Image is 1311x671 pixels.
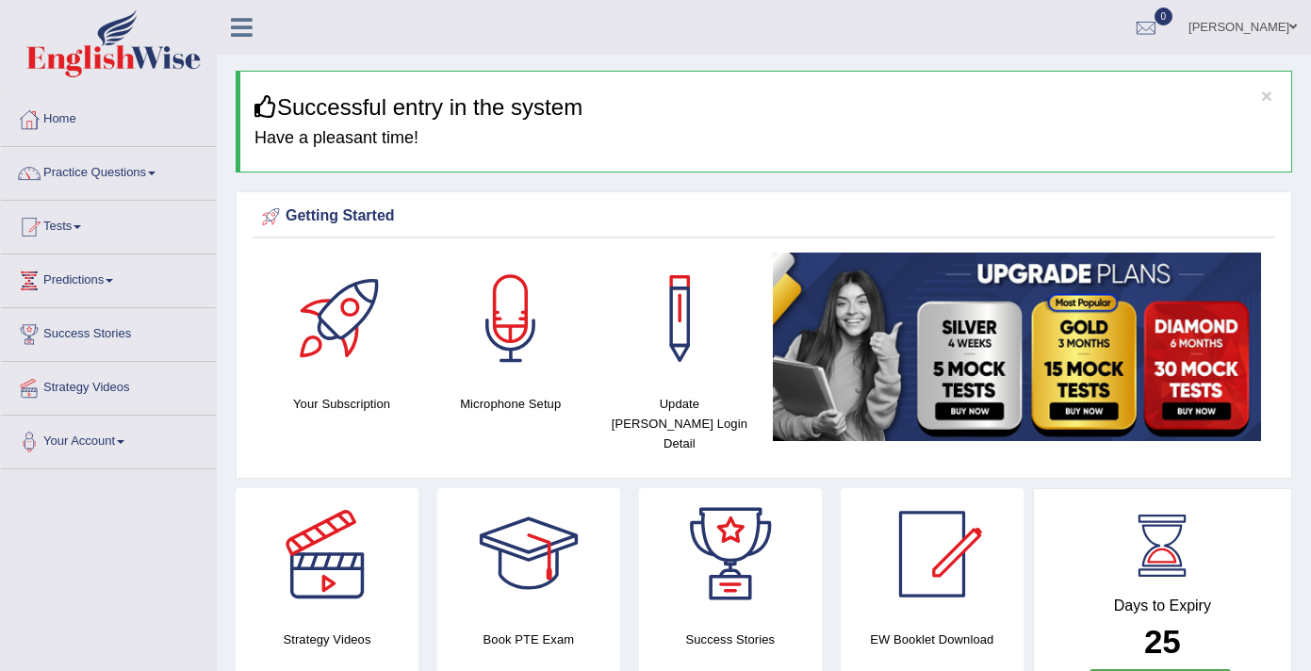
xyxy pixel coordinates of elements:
a: Tests [1,201,216,248]
h4: Microphone Setup [435,394,585,414]
img: small5.jpg [773,253,1261,441]
h4: Strategy Videos [236,630,418,649]
h4: Your Subscription [267,394,417,414]
h4: EW Booklet Download [841,630,1024,649]
h4: Have a pleasant time! [254,129,1277,148]
h4: Success Stories [639,630,822,649]
a: Practice Questions [1,147,216,194]
a: Predictions [1,254,216,302]
h4: Book PTE Exam [437,630,620,649]
a: Home [1,93,216,140]
div: Getting Started [257,203,1270,231]
button: × [1261,86,1272,106]
b: 25 [1144,623,1181,660]
a: Strategy Videos [1,362,216,409]
h4: Update [PERSON_NAME] Login Detail [604,394,754,453]
a: Your Account [1,416,216,463]
a: Success Stories [1,308,216,355]
h3: Successful entry in the system [254,95,1277,120]
span: 0 [1155,8,1173,25]
h4: Days to Expiry [1055,597,1270,614]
